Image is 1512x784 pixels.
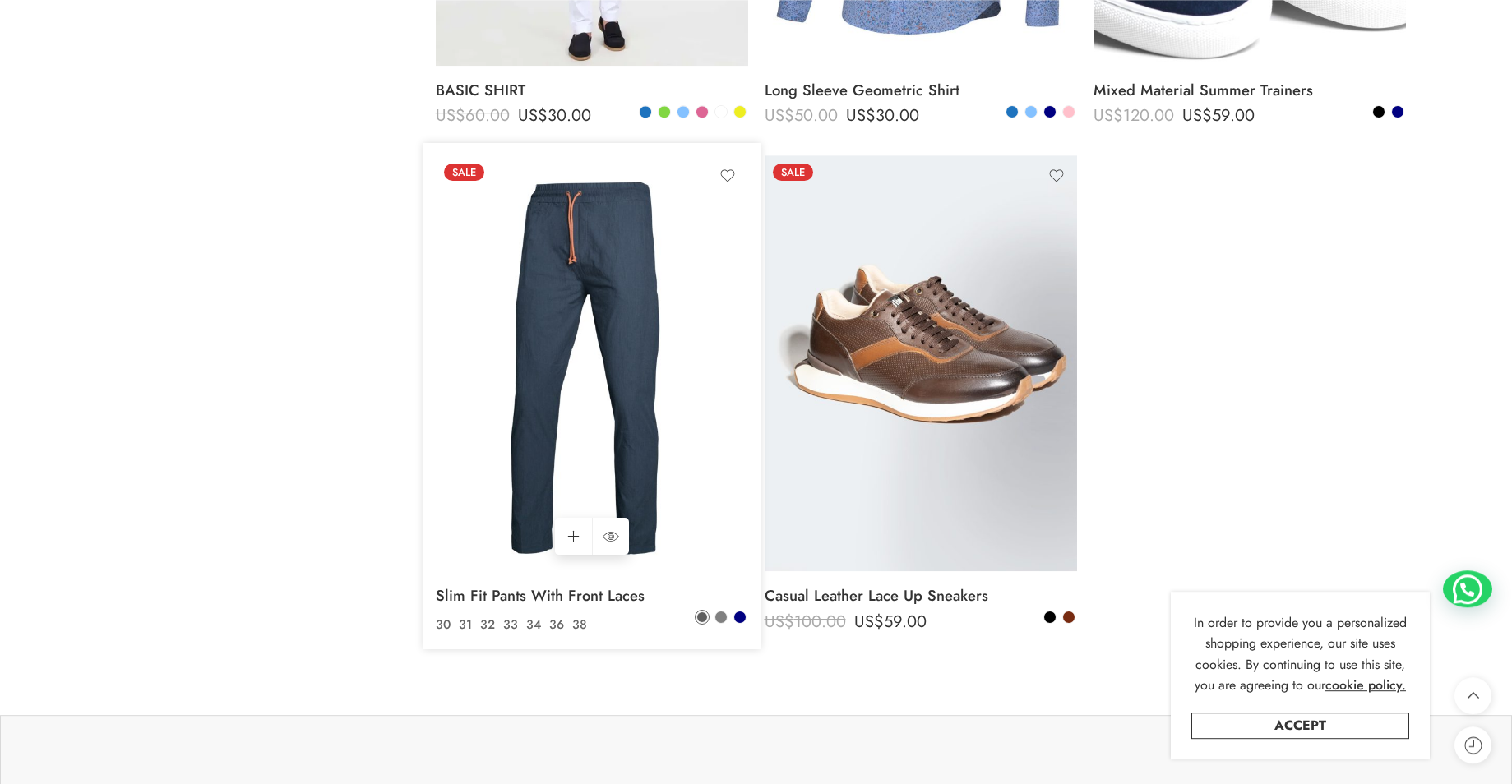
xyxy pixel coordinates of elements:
[568,616,591,634] a: 38
[1024,104,1038,119] a: Light Blue
[1371,104,1386,119] a: Black
[1094,74,1406,107] a: Mixed Material Summer Trainers
[1094,104,1174,127] bdi: 120.00
[657,104,672,119] a: Green
[765,104,838,127] bdi: 50.00
[436,610,465,634] span: US$
[1061,610,1076,625] a: Brown
[765,610,794,634] span: US$
[1325,675,1406,696] a: cookie policy.
[1094,104,1123,127] span: US$
[1061,104,1076,119] a: Pink
[1182,104,1255,127] bdi: 59.00
[436,104,465,127] span: US$
[1043,610,1057,625] a: Black
[854,610,884,634] span: US$
[436,579,748,612] a: Slim Fit Pants With Front Laces
[432,616,455,634] a: 30
[765,104,794,127] span: US$
[518,104,548,127] span: US$
[436,610,509,634] bdi: 50.00
[854,610,927,634] bdi: 59.00
[733,104,747,119] a: Yellow
[444,164,484,181] span: Sale
[1182,104,1212,127] span: US$
[436,74,748,107] a: BASIC SHIRT
[499,616,522,634] a: 33
[1194,613,1407,695] span: In order to provide you a personalized shopping experience, our site uses cookies. By continuing ...
[455,616,476,634] a: 31
[676,104,691,119] a: Light Blue
[518,104,591,127] bdi: 30.00
[517,610,590,634] bdi: 29.00
[1043,104,1057,119] a: Navy
[765,74,1077,107] a: Long Sleeve Geometric Shirt
[765,579,1077,612] a: Casual Leather Lace Up Sneakers
[1390,104,1405,119] a: Navy
[846,104,919,127] bdi: 30.00
[695,104,710,119] a: Rose
[638,104,653,119] a: Blue
[765,610,846,634] bdi: 100.00
[555,518,592,555] a: Select options for “Slim Fit Pants With Front Laces”
[517,610,547,634] span: US$
[773,164,813,181] span: Sale
[436,104,510,127] bdi: 60.00
[1191,713,1409,739] a: Accept
[476,616,499,634] a: 32
[846,104,876,127] span: US$
[1005,104,1020,119] a: Blue
[522,616,545,634] a: 34
[545,616,568,634] a: 36
[592,518,629,555] a: QUICK SHOP
[714,104,728,119] a: White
